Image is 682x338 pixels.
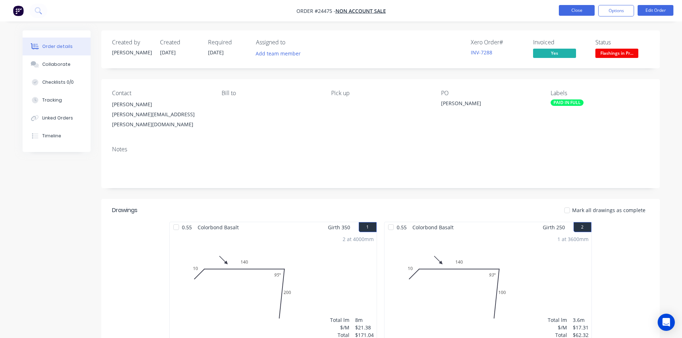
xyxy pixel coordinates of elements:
div: 2 at 4000mm [343,235,374,243]
span: Flashings in Pr... [595,49,638,58]
div: $17.31 [573,324,589,331]
div: 3.6m [573,316,589,324]
div: [PERSON_NAME] [112,99,210,109]
div: $/M [330,324,349,331]
span: Girth 350 [328,222,350,232]
div: Required [208,39,247,46]
div: Assigned to [256,39,328,46]
span: 0.55 [394,222,410,232]
div: $21.38 [355,324,374,331]
button: Add team member [256,49,305,58]
button: Close [559,5,595,16]
span: Colorbond Basalt [410,222,456,232]
div: Created [160,39,199,46]
div: Notes [112,146,649,153]
div: [PERSON_NAME] [112,49,151,56]
div: 8m [355,316,374,324]
div: Pick up [331,90,429,97]
a: NON ACCOUNT SALE [335,8,386,14]
div: 1 at 3600mm [557,235,589,243]
div: Collaborate [42,61,71,68]
span: [DATE] [208,49,224,56]
div: Bill to [222,90,320,97]
button: Options [598,5,634,16]
div: [PERSON_NAME] [441,99,531,109]
img: Factory [13,5,24,16]
div: PAID IN FULL [551,99,584,106]
span: 0.55 [179,222,195,232]
div: Drawings [112,206,137,215]
div: Total lm [330,316,349,324]
span: Girth 250 [543,222,565,232]
div: [PERSON_NAME][PERSON_NAME][EMAIL_ADDRESS][PERSON_NAME][DOMAIN_NAME] [112,99,210,129]
div: Open Intercom Messenger [658,314,675,331]
span: Yes [533,49,576,58]
span: Order #24475 - [296,8,335,14]
button: Add team member [252,49,304,58]
button: Tracking [23,91,91,109]
button: Timeline [23,127,91,145]
button: Flashings in Pr... [595,49,638,59]
div: Contact [112,90,210,97]
div: Linked Orders [42,115,73,121]
div: Created by [112,39,151,46]
div: PO [441,90,539,97]
div: $/M [548,324,567,331]
div: Total lm [548,316,567,324]
div: Timeline [42,133,61,139]
button: Linked Orders [23,109,91,127]
div: [PERSON_NAME][EMAIL_ADDRESS][PERSON_NAME][DOMAIN_NAME] [112,109,210,129]
button: Edit Order [638,5,673,16]
div: Invoiced [533,39,587,46]
div: Labels [551,90,649,97]
div: Status [595,39,649,46]
span: [DATE] [160,49,176,56]
div: Tracking [42,97,62,103]
button: Checklists 0/0 [23,73,91,91]
button: 1 [359,222,377,232]
span: Colorbond Basalt [195,222,242,232]
div: Xero Order # [471,39,524,46]
button: Order details [23,38,91,55]
span: Mark all drawings as complete [572,206,645,214]
a: INV-7288 [471,49,492,56]
div: Checklists 0/0 [42,79,74,85]
div: Order details [42,43,73,50]
button: Collaborate [23,55,91,73]
button: 2 [574,222,591,232]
